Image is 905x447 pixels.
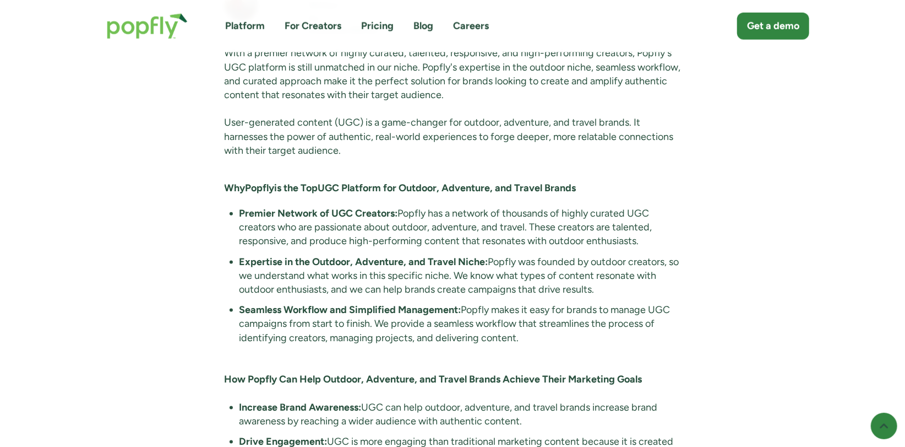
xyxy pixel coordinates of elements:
[737,13,809,40] a: Get a demo
[225,345,681,359] p: ‍
[225,182,246,194] sub: Why
[239,207,681,249] li: Popfly has a network of thousands of highly curated UGC creators who are passionate about outdoor...
[239,304,461,316] strong: Seamless Workflow and Simplified Management:
[413,19,433,33] a: Blog
[747,19,799,33] div: Get a demo
[239,207,398,219] strong: Premier Network of UGC Creators:
[239,303,681,345] li: Popfly makes it easy for brands to manage UGC campaigns from start to finish. We provide a seamle...
[239,256,488,268] strong: Expertise in the Outdoor, Adventure, and Travel Niche:
[318,182,576,194] sub: UGC Platform for Outdoor, Adventure, and Travel Brands
[361,19,394,33] a: Pricing
[285,19,341,33] a: For Creators
[239,401,362,413] strong: Increase Brand Awareness:
[275,182,318,194] sub: is the Top
[246,176,275,192] a: Popfly
[318,176,576,192] a: UGC Platform for Outdoor, Adventure, and Travel Brands
[225,373,642,385] strong: How Popfly Can Help Outdoor, Adventure, and Travel Brands Achieve Their Marketing Goals
[225,19,265,33] a: Platform
[96,2,199,50] a: home
[239,255,681,297] li: Popfly was founded by outdoor creators, so we understand what works in this specific niche. We kn...
[246,182,275,194] sub: Popfly
[225,116,681,158] p: User-generated content (UGC) is a game-changer for outdoor, adventure, and travel brands. It harn...
[239,401,681,428] li: UGC can help outdoor, adventure, and travel brands increase brand awareness by reaching a wider a...
[225,46,681,102] p: With a premier network of highly curated, talented, responsive, and high-performing creators, Pop...
[453,19,489,33] a: Careers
